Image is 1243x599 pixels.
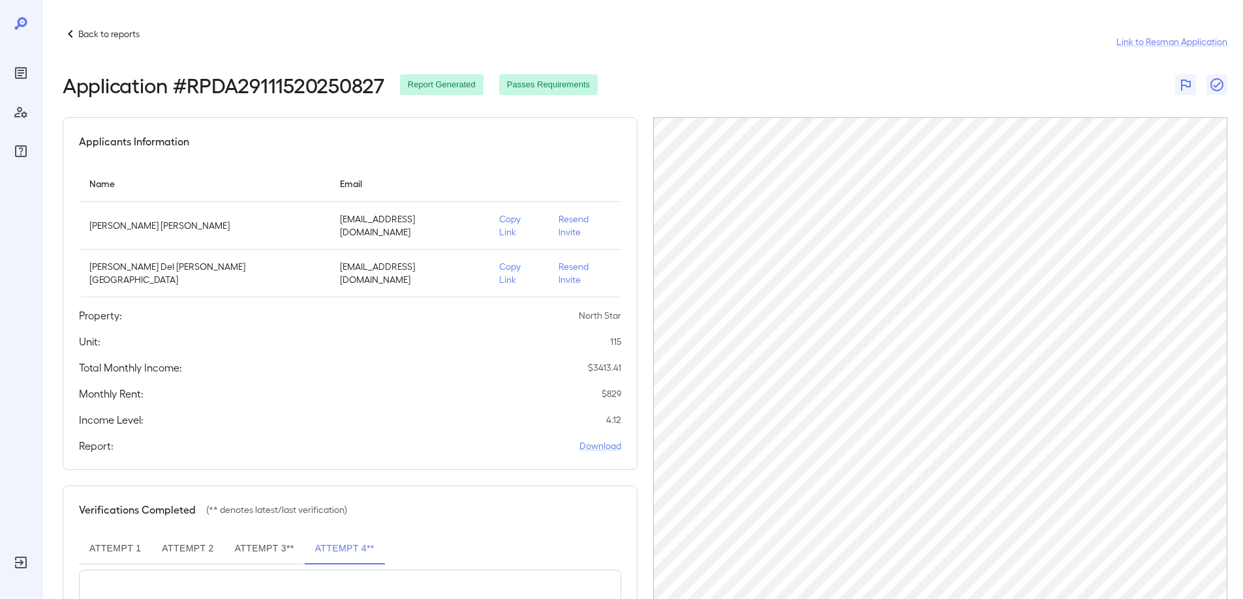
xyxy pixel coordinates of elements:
h5: Applicants Information [79,134,189,149]
div: Reports [10,63,31,83]
h2: Application # RPDA29111520250827 [63,73,384,96]
p: Resend Invite [559,260,610,286]
p: 4.12 [606,413,621,426]
p: Back to reports [78,27,140,40]
h5: Income Level: [79,412,144,428]
span: Passes Requirements [499,79,598,91]
p: $ 829 [602,387,621,400]
h5: Property: [79,308,122,323]
p: [PERSON_NAME] [PERSON_NAME] [89,219,319,232]
p: (** denotes latest/last verification) [206,503,347,516]
p: North Star [579,309,621,322]
p: Copy Link [499,260,538,286]
button: Attempt 3** [224,533,305,564]
th: Email [330,165,489,202]
button: Close Report [1206,74,1227,95]
p: [EMAIL_ADDRESS][DOMAIN_NAME] [340,260,478,286]
p: $ 3413.41 [588,361,621,374]
button: Flag Report [1175,74,1196,95]
a: Download [579,439,621,452]
h5: Monthly Rent: [79,386,144,402]
div: Manage Users [10,102,31,123]
h5: Verifications Completed [79,502,196,518]
h5: Unit: [79,334,100,349]
p: Copy Link [499,212,538,239]
div: Log Out [10,552,31,573]
th: Name [79,165,330,202]
p: [EMAIL_ADDRESS][DOMAIN_NAME] [340,212,478,239]
p: 115 [610,335,621,348]
button: Attempt 2 [151,533,224,564]
div: FAQ [10,141,31,162]
button: Attempt 4** [305,533,385,564]
a: Link to Resman Application [1116,35,1227,48]
button: Attempt 1 [79,533,151,564]
p: Resend Invite [559,212,610,239]
h5: Report: [79,438,114,454]
h5: Total Monthly Income: [79,360,182,375]
p: [PERSON_NAME] Del [PERSON_NAME][GEOGRAPHIC_DATA] [89,260,319,286]
span: Report Generated [400,79,483,91]
table: simple table [79,165,621,297]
